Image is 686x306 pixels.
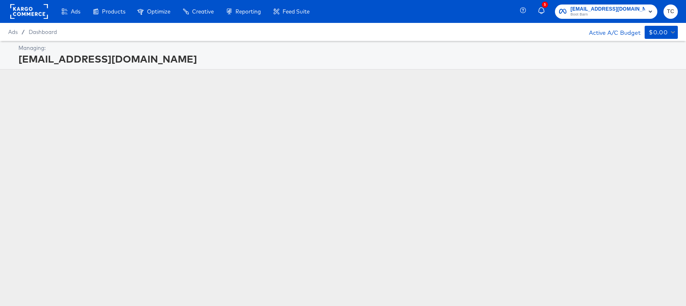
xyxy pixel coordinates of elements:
[571,5,645,13] span: [EMAIL_ADDRESS][DOMAIN_NAME]
[542,2,548,8] div: 5
[537,4,551,20] button: 5
[663,4,678,19] button: TC
[29,29,57,35] a: Dashboard
[102,8,125,15] span: Products
[571,11,645,18] span: Boot Barn
[18,44,676,52] div: Managing:
[667,7,675,16] span: TC
[8,29,18,35] span: Ads
[645,26,678,39] button: $0.00
[283,8,310,15] span: Feed Suite
[555,4,657,19] button: [EMAIL_ADDRESS][DOMAIN_NAME]Boot Barn
[18,29,29,35] span: /
[147,8,170,15] span: Optimize
[580,26,641,38] div: Active A/C Budget
[649,27,668,38] div: $0.00
[71,8,80,15] span: Ads
[235,8,261,15] span: Reporting
[192,8,214,15] span: Creative
[18,52,676,66] div: [EMAIL_ADDRESS][DOMAIN_NAME]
